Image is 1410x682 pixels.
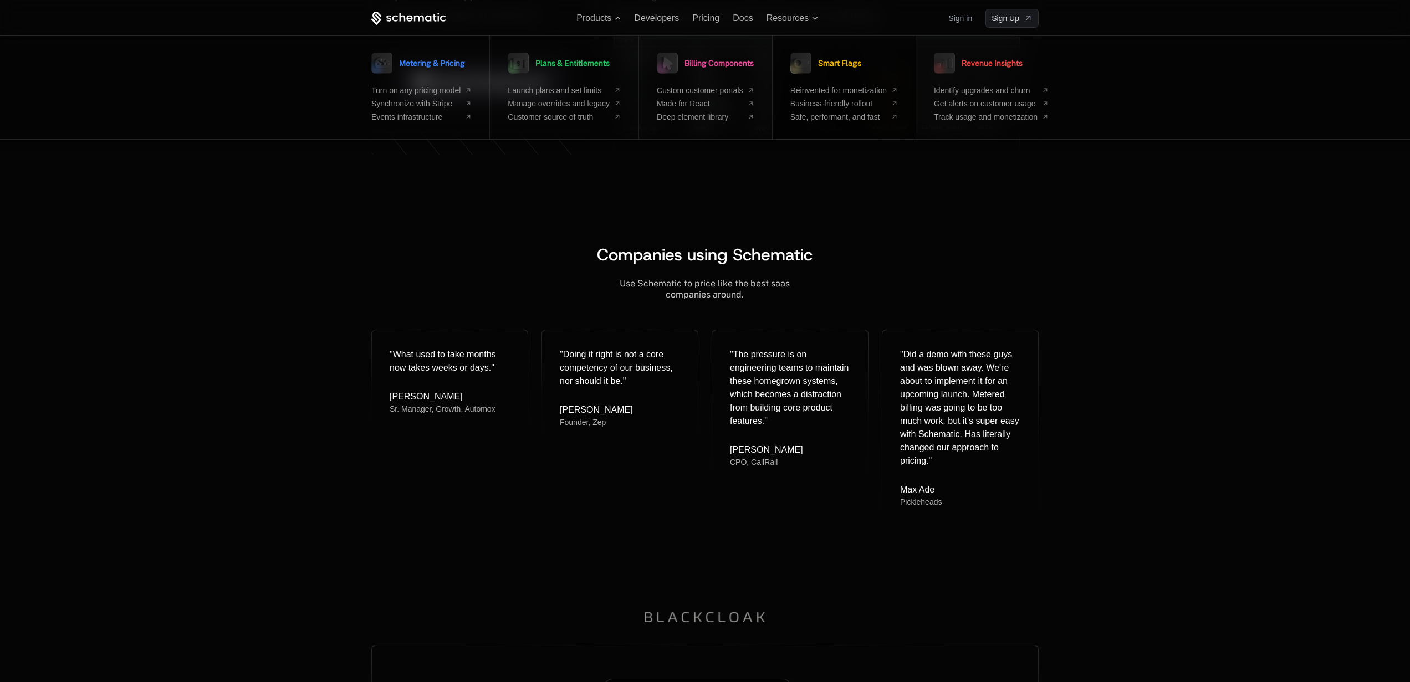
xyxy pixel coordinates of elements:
[790,112,887,121] span: Safe, performant, and fast
[934,86,1038,95] span: Identify upgrades and churn
[790,99,898,108] a: Business-friendly rollout
[692,13,719,23] a: Pricing
[900,496,942,507] div: Pickleheads
[390,403,495,414] div: Sr. Manager, Growth, Automox
[934,99,1038,108] span: Get alerts on customer usage
[790,99,887,108] span: Business-friendly rollout
[371,99,461,108] span: Synchronize with Stripe
[790,112,898,121] a: Safe, performant, and fast
[657,99,754,108] a: Made for React
[934,49,1023,77] a: Revenue Insights
[371,99,472,108] a: Synchronize with Stripe
[399,59,465,67] span: Metering & Pricing
[371,112,472,121] a: Events infrastructure
[934,112,1049,121] a: Track usage and monetization
[597,244,813,265] span: Companies using Schematic
[730,348,850,428] div: " The pressure is on engineering teams to maintain these homegrown systems, which becomes a distr...
[390,392,495,401] div: [PERSON_NAME]
[730,457,803,468] div: CPO, CallRail
[767,13,809,23] span: Resources
[730,445,803,454] div: [PERSON_NAME]
[634,13,679,23] a: Developers
[371,86,472,95] a: Turn on any pricing model
[508,99,610,108] span: Manage overrides and legacy
[900,485,942,494] div: Max Ade
[371,112,461,121] span: Events infrastructure
[560,348,680,388] div: " Doing it right is not a core competency of our business, nor should it be. "
[934,86,1049,95] a: Identify upgrades and churn
[790,49,861,77] a: Smart Flags
[657,112,754,121] a: Deep element library
[560,406,633,414] div: [PERSON_NAME]
[371,278,1039,300] div: Use Schematic to price like the best saas companies around.
[657,86,743,95] span: Custom customer portals
[657,112,743,121] span: Deep element library
[508,112,621,121] a: Customer source of truth
[535,59,610,67] span: Plans & Entitlements
[371,86,461,95] span: Turn on any pricing model
[576,13,611,23] span: Products
[962,59,1023,67] span: Revenue Insights
[992,13,1019,24] span: Sign Up
[508,86,610,95] span: Launch plans and set limits
[657,99,743,108] span: Made for React
[390,348,510,375] div: " What used to take months now takes weeks or days. "
[948,9,972,27] a: Sign in
[657,86,754,95] a: Custom customer portals
[985,9,1039,28] a: [object Object]
[371,49,465,77] a: Metering & Pricing
[818,59,861,67] span: Smart Flags
[790,86,898,95] a: Reinvented for monetization
[508,49,610,77] a: Plans & Entitlements
[900,348,1020,468] div: " Did a demo with these guys and was blown away. We're about to implement it for an upcoming laun...
[790,86,887,95] span: Reinvented for monetization
[508,99,621,108] a: Manage overrides and legacy
[733,13,753,23] a: Docs
[657,49,754,77] a: Billing Components
[560,417,633,428] div: Founder, Zep
[508,112,610,121] span: Customer source of truth
[934,112,1038,121] span: Track usage and monetization
[934,99,1049,108] a: Get alerts on customer usage
[508,86,621,95] a: Launch plans and set limits
[684,59,754,67] span: Billing Components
